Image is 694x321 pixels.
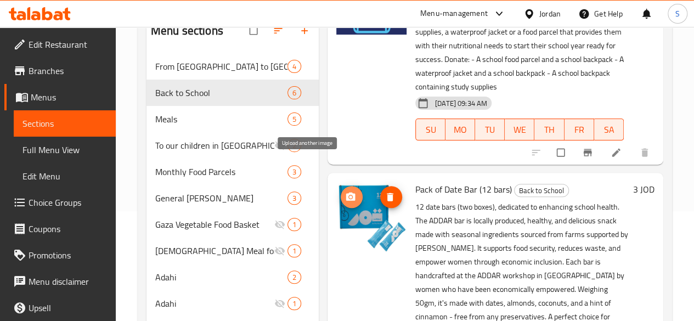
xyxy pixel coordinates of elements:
div: items [287,244,301,257]
span: Coupons [29,222,107,235]
a: Menu disclaimer [4,268,116,295]
button: SU [415,119,445,140]
div: items [287,271,301,284]
span: 3 [288,193,301,204]
span: Menus [31,91,107,104]
span: Menu disclaimer [29,275,107,288]
span: 5 [288,114,301,125]
span: [DATE] 09:34 AM [431,98,492,109]
div: items [287,86,301,99]
span: Choice Groups [29,196,107,209]
span: To our children in [GEOGRAPHIC_DATA] and [GEOGRAPHIC_DATA] [155,139,274,152]
button: TH [534,119,564,140]
div: Adahi1 [146,290,319,317]
span: Adahi [155,271,287,284]
div: items [287,297,301,310]
span: Full Menu View [22,143,107,156]
a: Choice Groups [4,189,116,216]
div: Meals5 [146,106,319,132]
span: 6 [288,88,301,98]
div: Jordan [539,8,561,20]
span: General [PERSON_NAME] [155,192,287,205]
div: items [287,192,301,205]
div: General [PERSON_NAME]3 [146,185,319,211]
h6: 3 JOD [633,182,654,197]
span: MO [450,122,471,138]
button: delete [633,140,659,165]
span: SA [599,122,619,138]
span: Meals [155,112,287,126]
span: S [675,8,680,20]
span: Edit Menu [22,170,107,183]
div: Menu-management [420,7,488,20]
div: items [287,112,301,126]
button: WE [505,119,534,140]
span: SU [420,122,441,138]
a: Branches [4,58,116,84]
span: Back to School [155,86,287,99]
span: Pack of Date Bar (12 bars) [415,181,512,198]
div: items [287,139,301,152]
span: Branches [29,64,107,77]
span: 2 [288,140,301,151]
span: Gaza Vegetable Food Basket [155,218,274,231]
div: From [GEOGRAPHIC_DATA] to [GEOGRAPHIC_DATA]4 [146,53,319,80]
span: Select to update [550,142,573,163]
span: 1 [288,246,301,256]
div: items [287,218,301,231]
div: From Jordan to Gaza [155,60,287,73]
button: TU [475,119,505,140]
img: Pack of Date Bar (12 bars) [336,182,407,252]
span: Promotions [29,249,107,262]
a: Menus [4,84,116,110]
svg: Inactive section [274,298,285,309]
button: MO [445,119,475,140]
span: Sections [22,117,107,130]
a: Sections [14,110,116,137]
span: Monthly Food Parcels [155,165,287,178]
span: WE [509,122,530,138]
span: 3 [288,167,301,177]
span: TH [539,122,560,138]
button: SA [594,119,624,140]
span: Upsell [29,301,107,314]
a: Promotions [4,242,116,268]
span: From [GEOGRAPHIC_DATA] to [GEOGRAPHIC_DATA] [155,60,287,73]
div: Back to School6 [146,80,319,106]
span: Adahi [155,297,274,310]
div: Gaza Vegetable Food Basket1 [146,211,319,238]
button: FR [565,119,594,140]
svg: Inactive section [274,140,285,151]
div: Monthly Food Parcels3 [146,159,319,185]
a: Edit Menu [14,163,116,189]
a: Edit Restaurant [4,31,116,58]
div: items [287,60,301,73]
div: To our children in [GEOGRAPHIC_DATA] and [GEOGRAPHIC_DATA]2 [146,132,319,159]
span: [DEMOGRAPHIC_DATA] Meal for [GEOGRAPHIC_DATA] and [GEOGRAPHIC_DATA] [155,244,274,257]
a: Edit menu item [611,147,624,158]
div: To our children in Jordan and Gaza [155,139,274,152]
div: General Sadaqa [155,192,287,205]
div: Adahi2 [146,264,319,290]
span: TU [479,122,500,138]
button: delete image [380,186,402,208]
span: 4 [288,61,301,72]
button: Branch-specific-item [575,140,602,165]
div: items [287,165,301,178]
span: 1 [288,299,301,309]
div: Back to School [514,184,569,197]
a: Full Menu View [14,137,116,163]
span: 2 [288,272,301,283]
svg: Inactive section [274,245,285,256]
span: 1 [288,219,301,230]
div: [DEMOGRAPHIC_DATA] Meal for [GEOGRAPHIC_DATA] and [GEOGRAPHIC_DATA]1 [146,238,319,264]
a: Upsell [4,295,116,321]
h2: Menu sections [151,22,223,39]
svg: Inactive section [274,219,285,230]
button: upload picture [341,186,363,208]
